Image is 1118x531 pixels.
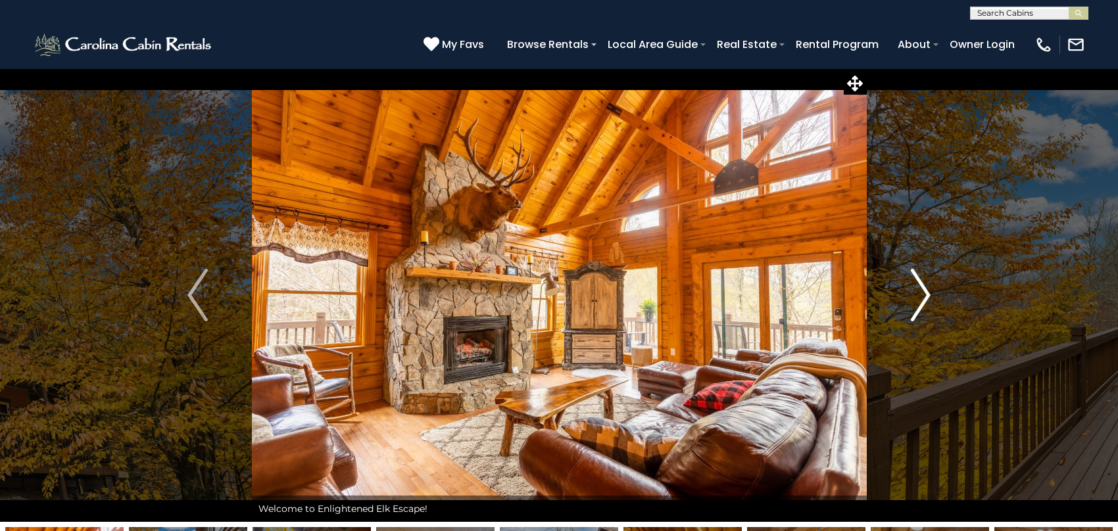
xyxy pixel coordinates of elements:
[943,33,1021,56] a: Owner Login
[601,33,704,56] a: Local Area Guide
[867,68,975,522] button: Next
[187,269,207,321] img: arrow
[500,33,595,56] a: Browse Rentals
[710,33,783,56] a: Real Estate
[1067,35,1085,54] img: mail-regular-white.png
[424,36,487,53] a: My Favs
[144,68,252,522] button: Previous
[1034,35,1053,54] img: phone-regular-white.png
[252,496,867,522] div: Welcome to Enlightened Elk Escape!
[910,269,930,321] img: arrow
[442,36,484,53] span: My Favs
[789,33,885,56] a: Rental Program
[891,33,937,56] a: About
[33,32,215,58] img: White-1-2.png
